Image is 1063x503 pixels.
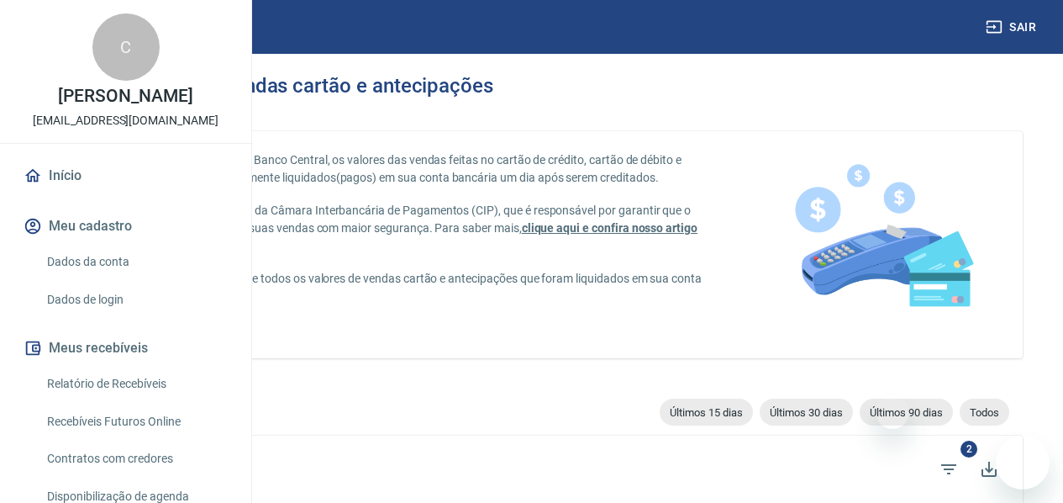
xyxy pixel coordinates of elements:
span: 2 [960,441,977,458]
button: Baixar listagem [969,449,1009,490]
a: Relatório de Recebíveis [40,367,231,401]
p: Estes pagamentos são feitos através da Câmara Interbancária de Pagamentos (CIP), que é responsáve... [61,202,705,255]
button: Meu cadastro [20,208,231,245]
img: card-liquidations.916113cab14af1f97834.png [769,131,996,358]
button: Meus recebíveis [20,330,231,367]
span: Filtros [929,449,969,490]
iframe: Fechar mensagem [876,395,909,429]
div: Últimos 90 dias [860,399,953,426]
span: Últimos 15 dias [660,406,753,419]
a: Início [20,157,231,194]
p: [PERSON_NAME] [58,87,192,105]
div: Últimos 30 dias [760,399,853,426]
a: Dados da conta [40,245,231,279]
a: Recebíveis Futuros Online [40,405,231,439]
p: De acordo com a Circular n° 3.765 do Banco Central, os valores das vendas feitas no cartão de cré... [61,151,705,187]
a: Contratos com credores [40,442,231,476]
h3: Valores liquidados - vendas cartão e antecipações [40,74,493,98]
p: [EMAIL_ADDRESS][DOMAIN_NAME] [33,112,218,130]
span: Últimos 90 dias [860,406,953,419]
div: Últimos 15 dias [660,399,753,426]
a: Dados de login [40,283,231,317]
a: clique aqui e confira nosso artigo na base de conhecimento. [61,221,697,252]
div: C [92,13,160,81]
p: Abaixo você pode conferir o extrato de todos os valores de vendas cartão e antecipações que foram... [61,270,705,305]
span: Últimos 30 dias [760,406,853,419]
button: Sair [982,12,1043,43]
iframe: Botão para abrir a janela de mensagens [996,436,1050,490]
